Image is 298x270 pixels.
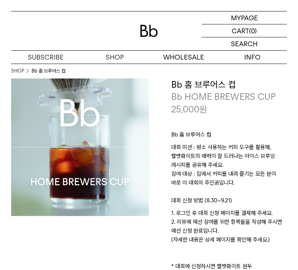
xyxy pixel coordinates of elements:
a: SUBSCRIBE [11,51,80,64]
p: SEARCH [231,37,258,50]
p: 대회 신청 방법 (8.30~9.21) [171,196,287,209]
h3: Bb 홈 브루어스 컵 [171,78,287,91]
p: CART [232,24,249,37]
img: Bb 홈 브루어스 컵 [11,78,149,216]
a: CART (0) [202,24,287,37]
a: SHOP [11,67,24,75]
p: Bb HOME BREWERS CUP [171,91,287,103]
p: 대회 미션 : 평소 사용하는 커피 도구를 활용해, 벨벳화이트의 매력이 잘 드러나는 아이스 브루잉 레시피를 공유해 주세요. 참여 대상 : 집에서 커피를 내려 즐기는 모든 분이 ... [171,143,287,196]
p: WHOLESALE [149,51,218,64]
p: INFO [218,51,287,64]
li: Bb 홈 브루어스 컵 [32,67,65,75]
p: 25,000 [171,103,207,116]
a: MYPAGE [202,11,287,24]
p: (0) [249,24,257,37]
p: MYPAGE [231,11,258,24]
a: SHOP [80,51,149,64]
img: 로고 [140,25,158,37]
span: 원 [199,104,207,115]
p: Bb 홈 브루어스 컵 [171,130,287,143]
